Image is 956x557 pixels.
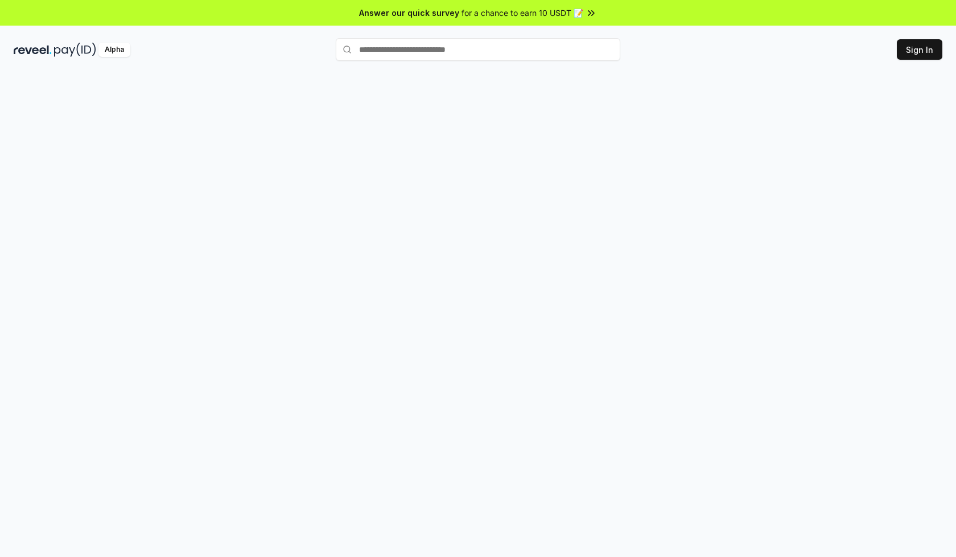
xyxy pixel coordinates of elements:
[98,43,130,57] div: Alpha
[897,39,942,60] button: Sign In
[461,7,583,19] span: for a chance to earn 10 USDT 📝
[359,7,459,19] span: Answer our quick survey
[54,43,96,57] img: pay_id
[14,43,52,57] img: reveel_dark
